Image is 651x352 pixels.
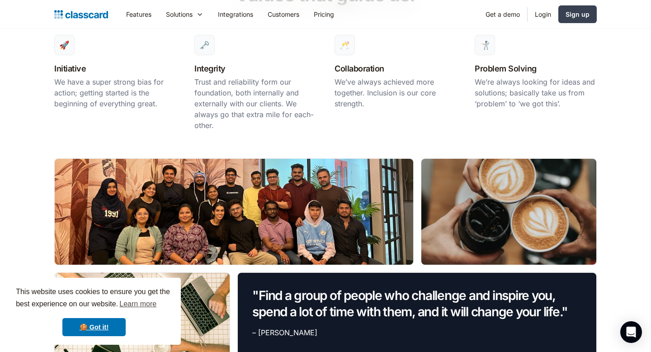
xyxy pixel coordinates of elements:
h3: Collaboration [335,62,457,75]
a: dismiss cookie message [62,318,126,336]
a: Sign up [558,5,597,23]
a: home [54,8,108,21]
a: Login [528,4,558,24]
div: 🗝️ [199,41,209,50]
div: 🥂 [340,41,349,50]
a: Integrations [211,4,260,24]
a: Get a demo [478,4,527,24]
div: Sign up [566,10,590,19]
a: Pricing [307,4,341,24]
a: learn more about cookies [118,297,158,311]
p: We’ve always achieved more together. Inclusion is our core strength. [335,76,457,109]
div: 🤺 [480,41,490,50]
h3: Initiative [54,62,176,75]
p: We have a super strong bias for action; getting started is the beginning of everything great. [54,76,176,109]
em: "Find a group of people who challenge and inspire you, spend a lot of time with them, and it will... [252,288,568,319]
span: This website uses cookies to ensure you get the best experience on our website. [16,286,172,311]
div: Solutions [159,4,211,24]
h3: Problem Solving [475,62,597,75]
p: Trust and reliability form our foundation, both internally and externally with our clients. We al... [194,76,316,131]
div: Solutions [166,10,193,19]
p: We’re always looking for ideas and solutions; basically take us from ‘problem’ to ‘we got this’. [475,76,597,109]
a: Features [119,4,159,24]
div: 🚀 [59,41,69,50]
a: Customers [260,4,307,24]
h3: Integrity [194,62,316,75]
div: Open Intercom Messenger [620,321,642,343]
div: cookieconsent [7,278,181,345]
div: – [PERSON_NAME] [252,327,317,338]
